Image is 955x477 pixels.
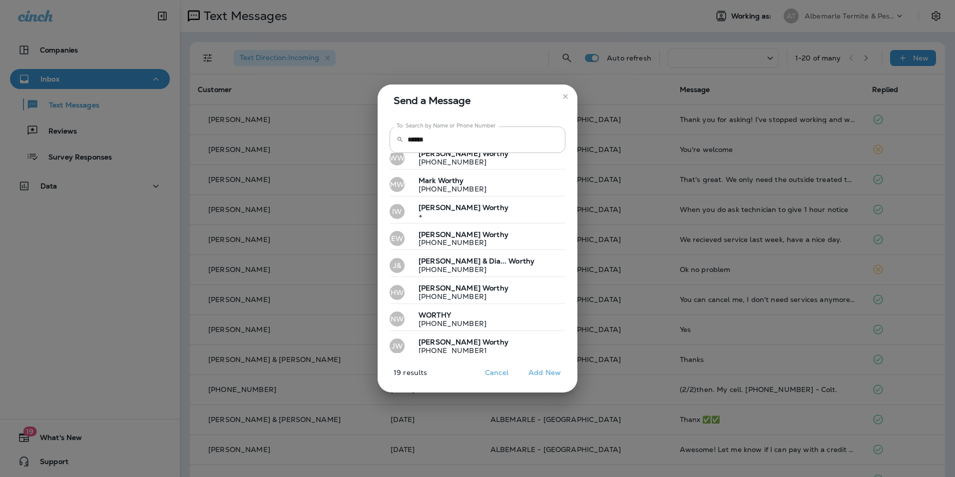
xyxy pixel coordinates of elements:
[390,308,565,331] button: NW WORTHY[PHONE_NUMBER]
[390,146,565,169] button: WW[PERSON_NAME] Worthy[PHONE_NUMBER]
[390,204,405,219] div: IW
[508,256,534,265] span: Worthy
[411,212,508,220] p: +
[390,338,405,353] div: JW
[390,150,405,165] div: WW
[390,227,565,250] button: EW[PERSON_NAME] Worthy[PHONE_NUMBER]
[419,176,436,185] span: Mark
[419,230,480,239] span: [PERSON_NAME]
[411,346,508,354] p: [PHONE_NUMBER]
[374,368,427,384] p: 19 results
[557,88,573,104] button: close
[390,285,405,300] div: HW
[419,310,451,319] span: WORTHY
[411,185,486,193] p: [PHONE_NUMBER]
[390,311,405,326] div: NW
[394,92,565,108] span: Send a Message
[419,203,480,212] span: [PERSON_NAME]
[419,283,480,292] span: [PERSON_NAME]
[390,200,565,223] button: IW[PERSON_NAME] Worthy+
[390,258,405,273] div: J&
[482,203,508,212] span: Worthy
[390,173,565,196] button: MWMark Worthy[PHONE_NUMBER]
[390,231,405,246] div: EW
[482,337,508,346] span: Worthy
[482,230,508,239] span: Worthy
[419,256,506,265] span: [PERSON_NAME] & Dia...
[390,335,565,358] button: JW[PERSON_NAME] Worthy[PHONE_NUMBER]
[482,149,508,158] span: Worthy
[419,149,480,158] span: [PERSON_NAME]
[411,292,508,300] p: [PHONE_NUMBER]
[411,265,534,273] p: [PHONE_NUMBER]
[523,365,566,380] button: Add New
[411,158,508,166] p: [PHONE_NUMBER]
[390,281,565,304] button: HW[PERSON_NAME] Worthy[PHONE_NUMBER]
[482,283,508,292] span: Worthy
[397,122,496,129] label: To: Search by Name or Phone Number
[411,238,508,246] p: [PHONE_NUMBER]
[411,319,486,327] p: [PHONE_NUMBER]
[390,177,405,192] div: MW
[478,365,515,380] button: Cancel
[438,176,464,185] span: Worthy
[390,254,565,277] button: J&[PERSON_NAME] & Dia... Worthy[PHONE_NUMBER]
[419,337,480,346] span: [PERSON_NAME]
